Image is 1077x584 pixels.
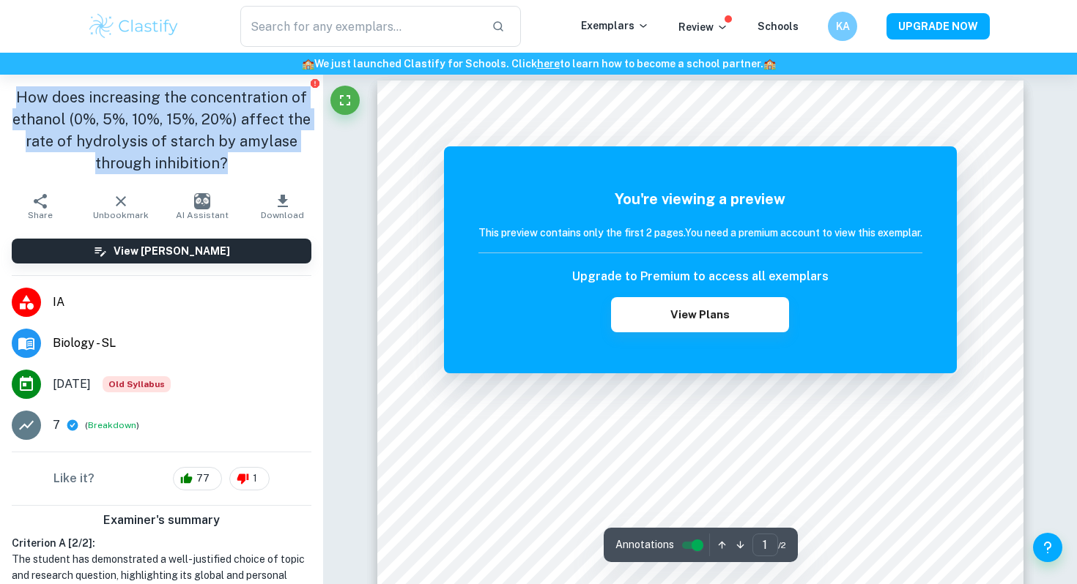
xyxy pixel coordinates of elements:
[572,268,829,285] h6: Upgrade to Premium to access all exemplars
[53,293,311,311] span: IA
[53,334,311,352] span: Biology - SL
[12,535,311,551] h6: Criterion A [ 2 / 2 ]:
[834,18,851,34] h6: KA
[87,12,180,41] img: Clastify logo
[176,210,229,220] span: AI Assistant
[12,239,311,263] button: View [PERSON_NAME]
[887,13,990,40] button: UPGRADE NOW
[53,375,91,393] span: [DATE]
[240,6,480,47] input: Search for any exemplars...
[103,376,171,392] span: Old Syllabus
[188,471,218,486] span: 77
[778,539,786,552] span: / 2
[758,20,799,32] a: Schools
[309,78,320,89] button: Report issue
[1033,533,1062,562] button: Help and Feedback
[243,186,323,227] button: Download
[93,210,149,220] span: Unbookmark
[581,18,649,34] p: Exemplars
[611,297,788,332] button: View Plans
[828,12,857,41] button: KA
[12,86,311,174] h1: How does increasing the concentration of ethanol (0%, 5%, 10%, 15%, 20%) affect the rate of hydro...
[478,188,922,210] h5: You're viewing a preview
[53,416,60,434] p: 7
[678,19,728,35] p: Review
[194,193,210,209] img: AI Assistant
[478,225,922,241] h6: This preview contains only the first 2 pages. You need a premium account to view this exemplar.
[615,537,674,553] span: Annotations
[88,419,136,432] button: Breakdown
[3,56,1074,72] h6: We just launched Clastify for Schools. Click to learn how to become a school partner.
[114,243,230,259] h6: View [PERSON_NAME]
[537,58,560,70] a: here
[245,471,265,486] span: 1
[103,376,171,392] div: Starting from the May 2025 session, the Biology IA requirements have changed. It's OK to refer to...
[302,58,314,70] span: 🏫
[85,419,139,433] span: ( )
[162,186,243,227] button: AI Assistant
[330,86,360,115] button: Fullscreen
[763,58,776,70] span: 🏫
[261,210,304,220] span: Download
[53,470,95,487] h6: Like it?
[81,186,161,227] button: Unbookmark
[28,210,53,220] span: Share
[6,512,317,529] h6: Examiner's summary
